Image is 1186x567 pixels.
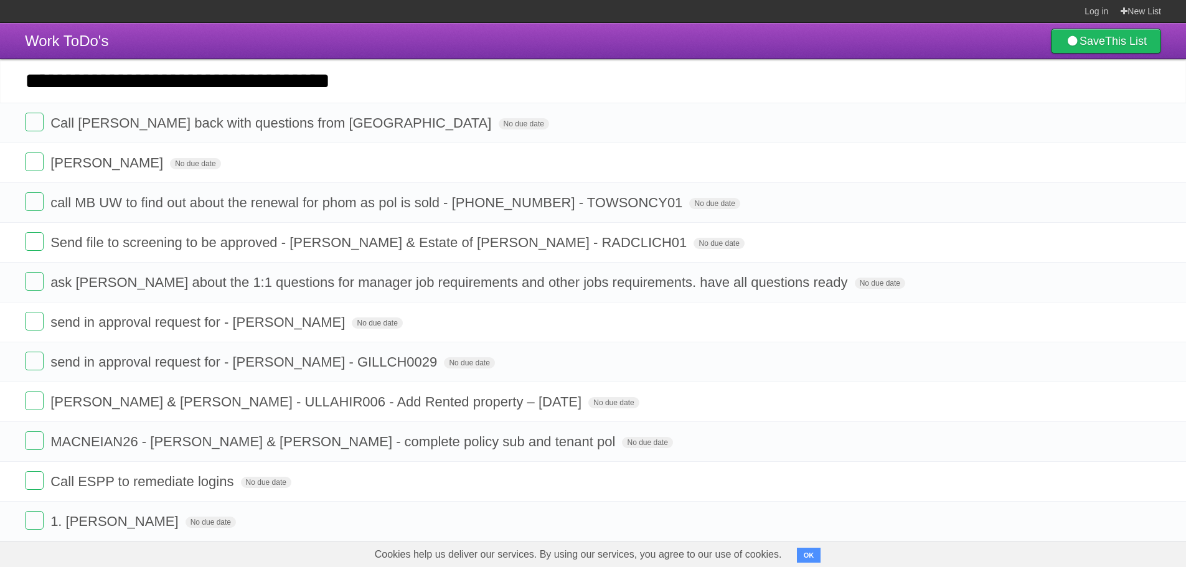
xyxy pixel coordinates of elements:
[25,113,44,131] label: Done
[50,235,690,250] span: Send file to screening to be approved - [PERSON_NAME] & Estate of [PERSON_NAME] - RADCLICH01
[50,394,585,410] span: [PERSON_NAME] & [PERSON_NAME] - ULLAHIR006 - Add Rented property – [DATE]
[25,391,44,410] label: Done
[352,317,402,329] span: No due date
[25,152,44,171] label: Done
[25,431,44,450] label: Done
[50,474,237,489] span: Call ESPP to remediate logins
[50,155,166,171] span: [PERSON_NAME]
[25,32,108,49] span: Work ToDo's
[444,357,494,368] span: No due date
[186,517,236,528] span: No due date
[170,158,220,169] span: No due date
[50,195,685,210] span: call MB UW to find out about the renewal for phom as pol is sold - [PHONE_NUMBER] - TOWSONCY01
[50,354,440,370] span: send in approval request for - [PERSON_NAME] - GILLCH0029
[25,232,44,251] label: Done
[50,513,181,529] span: 1. [PERSON_NAME]
[25,272,44,291] label: Done
[50,274,850,290] span: ask [PERSON_NAME] about the 1:1 questions for manager job requirements and other jobs requirement...
[1051,29,1161,54] a: SaveThis List
[588,397,639,408] span: No due date
[362,542,794,567] span: Cookies help us deliver our services. By using our services, you agree to our use of cookies.
[694,238,744,249] span: No due date
[50,434,618,449] span: MACNEIAN26 - [PERSON_NAME] & [PERSON_NAME] - complete policy sub and tenant pol
[689,198,740,209] span: No due date
[25,352,44,370] label: Done
[241,477,291,488] span: No due date
[25,192,44,211] label: Done
[855,278,905,289] span: No due date
[25,511,44,530] label: Done
[50,314,348,330] span: send in approval request for - [PERSON_NAME]
[50,115,494,131] span: Call [PERSON_NAME] back with questions from [GEOGRAPHIC_DATA]
[797,548,821,563] button: OK
[1105,35,1147,47] b: This List
[622,437,672,448] span: No due date
[25,312,44,330] label: Done
[499,118,549,129] span: No due date
[25,471,44,490] label: Done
